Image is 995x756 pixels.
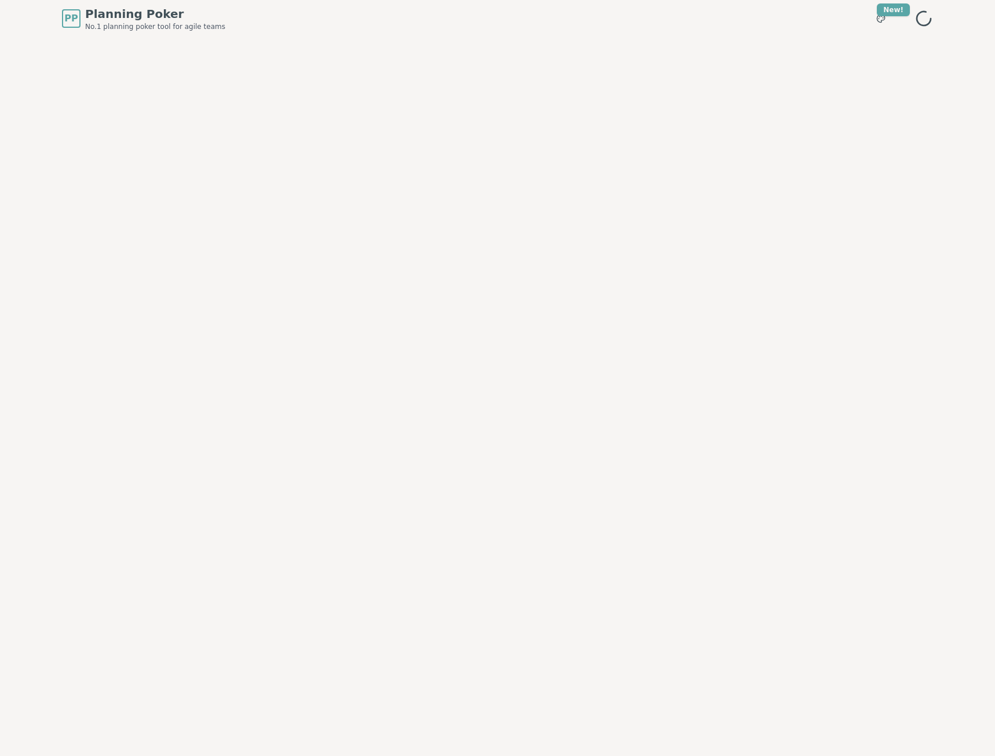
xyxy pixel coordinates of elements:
span: PP [64,12,78,25]
span: No.1 planning poker tool for agile teams [85,22,225,31]
div: New! [877,3,910,16]
button: New! [870,8,891,29]
a: PPPlanning PokerNo.1 planning poker tool for agile teams [62,6,225,31]
span: Planning Poker [85,6,225,22]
